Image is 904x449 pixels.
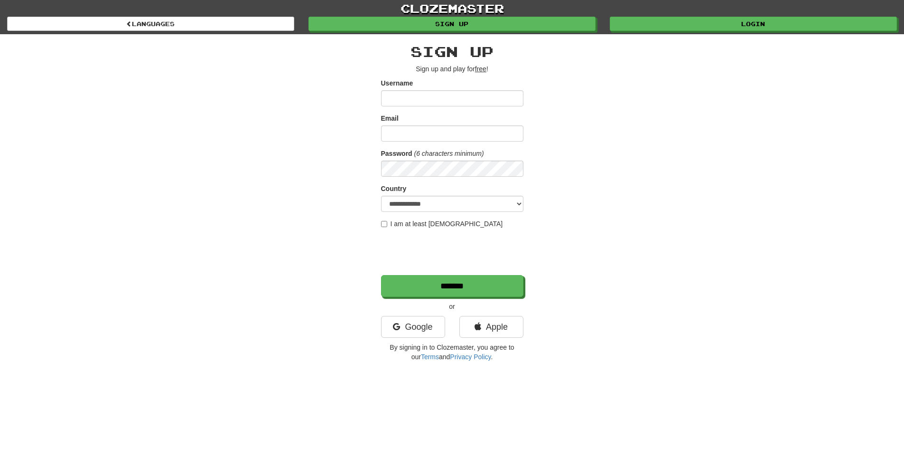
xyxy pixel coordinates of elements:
input: I am at least [DEMOGRAPHIC_DATA] [381,221,387,227]
label: Email [381,114,399,123]
label: I am at least [DEMOGRAPHIC_DATA] [381,219,503,229]
a: Login [610,17,897,31]
p: or [381,302,523,311]
h2: Sign up [381,44,523,59]
iframe: reCAPTCHA [381,233,525,270]
label: Username [381,78,413,88]
label: Country [381,184,407,193]
a: Sign up [308,17,596,31]
p: Sign up and play for ! [381,64,523,74]
label: Password [381,149,412,158]
em: (6 characters minimum) [414,150,484,157]
a: Google [381,316,445,338]
a: Privacy Policy [450,353,491,361]
a: Terms [421,353,439,361]
a: Apple [459,316,523,338]
p: By signing in to Clozemaster, you agree to our and . [381,343,523,362]
a: Languages [7,17,294,31]
u: free [475,65,486,73]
